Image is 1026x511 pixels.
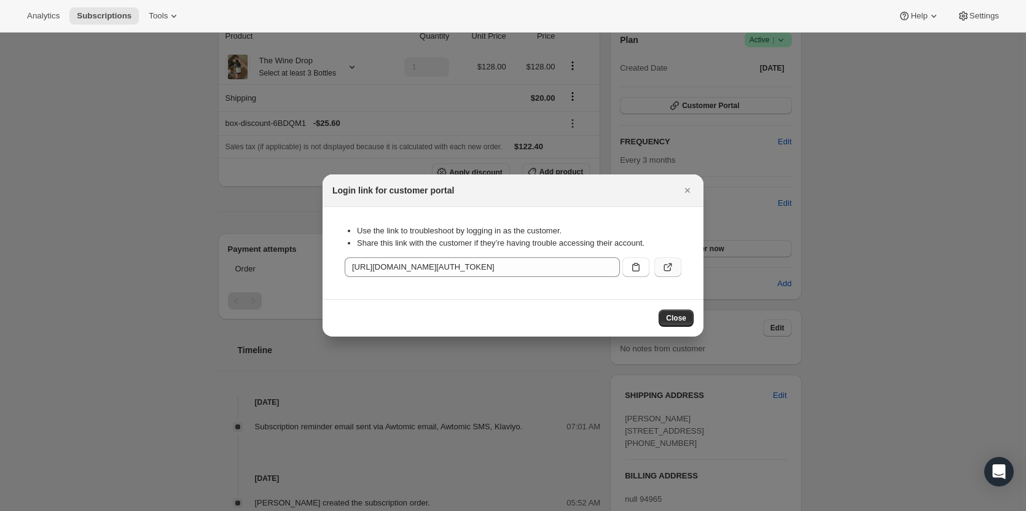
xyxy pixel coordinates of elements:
span: Tools [149,11,168,21]
button: Close [659,310,694,327]
button: Close [679,182,696,199]
span: Close [666,313,686,323]
li: Share this link with the customer if they’re having trouble accessing their account. [357,237,681,249]
span: Help [910,11,927,21]
button: Help [891,7,947,25]
button: Analytics [20,7,67,25]
h2: Login link for customer portal [332,184,454,197]
button: Subscriptions [69,7,139,25]
span: Settings [969,11,999,21]
div: Open Intercom Messenger [984,457,1014,486]
span: Analytics [27,11,60,21]
button: Settings [950,7,1006,25]
button: Tools [141,7,187,25]
li: Use the link to troubleshoot by logging in as the customer. [357,225,681,237]
span: Subscriptions [77,11,131,21]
